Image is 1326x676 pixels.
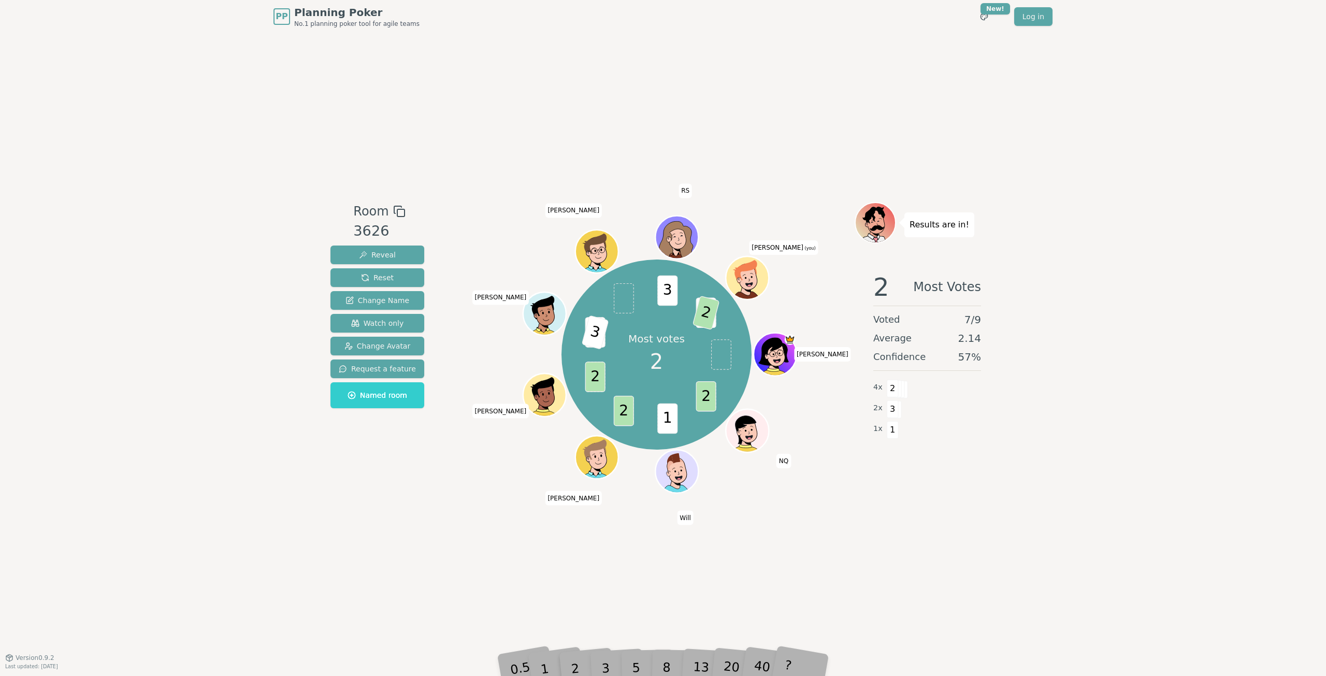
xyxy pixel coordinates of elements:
[1014,7,1053,26] a: Log in
[348,390,407,400] span: Named room
[794,347,851,362] span: Click to change your name
[887,421,899,439] span: 1
[353,221,405,242] div: 3626
[693,296,720,330] span: 2
[330,291,424,310] button: Change Name
[958,331,981,346] span: 2.14
[330,337,424,355] button: Change Avatar
[658,404,678,434] span: 1
[5,654,54,662] button: Version0.9.2
[785,334,796,345] span: Heidi is the host
[958,350,981,364] span: 57 %
[582,315,609,350] span: 3
[353,202,388,221] span: Room
[873,312,900,327] span: Voted
[330,268,424,287] button: Reset
[472,404,529,419] span: Click to change your name
[981,3,1010,15] div: New!
[650,346,663,377] span: 2
[16,654,54,662] span: Version 0.9.2
[679,184,692,198] span: Click to change your name
[628,332,685,346] p: Most votes
[873,350,926,364] span: Confidence
[545,204,602,218] span: Click to change your name
[677,511,694,525] span: Click to change your name
[887,380,899,397] span: 2
[330,359,424,378] button: Request a feature
[964,312,981,327] span: 7 / 9
[294,20,420,28] span: No.1 planning poker tool for agile teams
[330,382,424,408] button: Named room
[472,291,529,305] span: Click to change your name
[351,318,404,328] span: Watch only
[658,276,678,306] span: 3
[913,275,981,299] span: Most Votes
[359,250,396,260] span: Reveal
[585,362,606,392] span: 2
[344,341,411,351] span: Change Avatar
[910,218,969,232] p: Results are in!
[803,246,816,251] span: (you)
[873,331,912,346] span: Average
[339,364,416,374] span: Request a feature
[345,295,409,306] span: Change Name
[276,10,287,23] span: PP
[614,396,634,426] span: 2
[873,402,883,414] span: 2 x
[887,400,899,418] span: 3
[330,314,424,333] button: Watch only
[5,664,58,669] span: Last updated: [DATE]
[273,5,420,28] a: PPPlanning PokerNo.1 planning poker tool for agile teams
[361,272,394,283] span: Reset
[873,423,883,435] span: 1 x
[545,491,602,506] span: Click to change your name
[873,382,883,393] span: 4 x
[776,454,791,468] span: Click to change your name
[749,240,818,255] span: Click to change your name
[330,246,424,264] button: Reveal
[727,258,768,298] button: Click to change your avatar
[975,7,993,26] button: New!
[873,275,889,299] span: 2
[696,381,716,412] span: 2
[294,5,420,20] span: Planning Poker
